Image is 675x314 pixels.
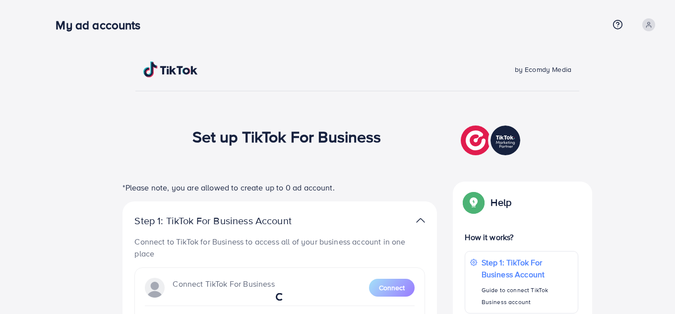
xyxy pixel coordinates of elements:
span: by Ecomdy Media [515,64,571,74]
p: Help [491,196,511,208]
p: *Please note, you are allowed to create up to 0 ad account. [123,182,437,193]
p: Step 1: TikTok For Business Account [134,215,323,227]
img: Popup guide [465,193,483,211]
img: TikTok [143,62,198,77]
h3: My ad accounts [56,18,148,32]
p: Guide to connect TikTok Business account [482,284,573,308]
p: How it works? [465,231,578,243]
h1: Set up TikTok For Business [192,127,381,146]
img: TikTok partner [461,123,523,158]
p: Step 1: TikTok For Business Account [482,256,573,280]
img: TikTok partner [416,213,425,228]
